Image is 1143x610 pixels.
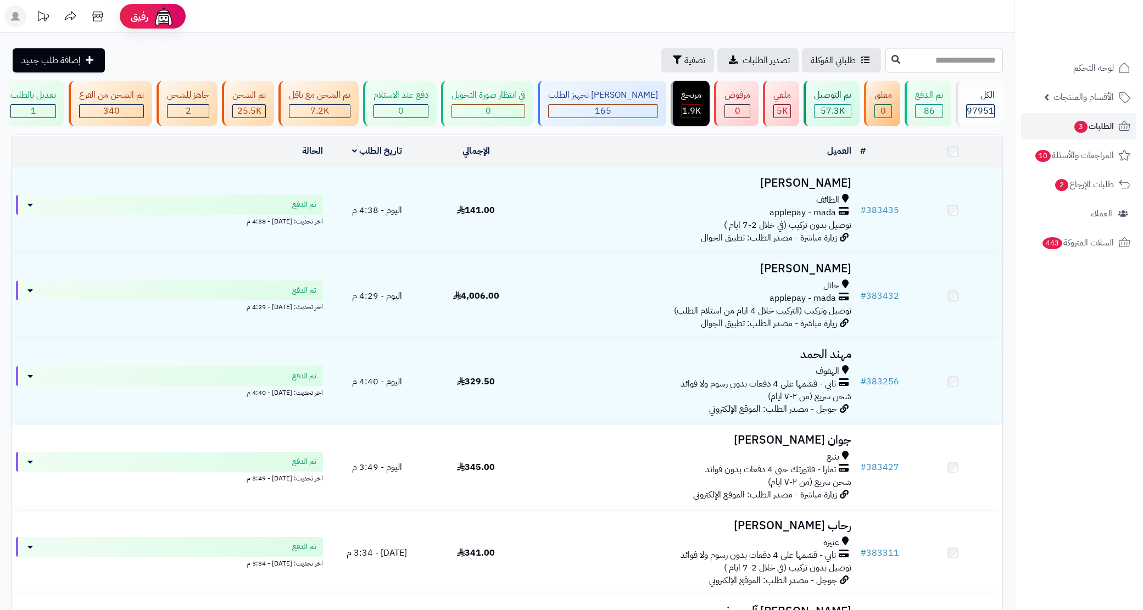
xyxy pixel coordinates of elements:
span: الطائف [816,194,839,206]
span: لوحة التحكم [1073,60,1114,76]
div: جاهز للشحن [167,89,209,102]
span: 2 [186,104,191,117]
span: 329.50 [457,375,495,388]
div: 25477 [233,105,265,117]
img: logo-2.png [1068,25,1133,48]
div: 340 [80,105,143,117]
span: زيارة مباشرة - مصدر الطلب: تطبيق الجوال [701,231,837,244]
a: في انتظار صورة التحويل 0 [439,81,536,126]
span: طلبات الإرجاع [1054,177,1114,192]
span: اليوم - 4:38 م [352,204,402,217]
div: 0 [725,105,750,117]
span: شحن سريع (من ٢-٧ ايام) [768,390,851,403]
span: جوجل - مصدر الطلب: الموقع الإلكتروني [709,402,837,416]
div: تم الشحن [232,89,266,102]
img: ai-face.png [153,5,175,27]
div: 7222 [289,105,350,117]
span: 0 [398,104,404,117]
span: تم الدفع [292,285,316,296]
div: 57333 [815,105,851,117]
span: ينبع [827,451,839,463]
span: 25.5K [237,104,261,117]
span: الطلبات [1073,119,1114,134]
div: مرتجع [681,89,701,102]
a: مرفوض 0 [712,81,761,126]
span: إضافة طلب جديد [21,54,81,67]
a: العميل [827,144,851,158]
span: تابي - قسّمها على 4 دفعات بدون رسوم ولا فوائد [681,549,836,562]
span: توصيل بدون تركيب (في خلال 2-7 ايام ) [724,561,851,574]
span: السلات المتروكة [1041,235,1114,250]
div: تم التوصيل [814,89,851,102]
span: 0 [880,104,886,117]
div: 165 [549,105,657,117]
div: 0 [452,105,525,117]
span: حائل [823,279,839,292]
div: 2 [168,105,209,117]
span: تابي - قسّمها على 4 دفعات بدون رسوم ولا فوائد [681,378,836,390]
div: معلق [874,89,892,102]
h3: مهند الحمد [530,348,851,361]
span: 57.3K [821,104,845,117]
span: 165 [595,104,611,117]
span: تصدير الطلبات [743,54,790,67]
span: 1.9K [682,104,701,117]
a: #383256 [860,375,899,388]
button: تصفية [661,48,714,72]
span: تم الدفع [292,371,316,382]
span: توصيل وتركيب (التركيب خلال 4 ايام من استلام الطلب) [674,304,851,317]
a: الكل97951 [954,81,1005,126]
h3: جوان [PERSON_NAME] [530,434,851,446]
span: شحن سريع (من ٢-٧ ايام) [768,475,851,489]
div: الكل [966,89,995,102]
span: 0 [735,104,740,117]
a: تم الدفع 86 [902,81,954,126]
span: 141.00 [457,204,495,217]
a: الإجمالي [462,144,490,158]
a: #383435 [860,204,899,217]
span: الأقسام والمنتجات [1053,89,1114,105]
a: تاريخ الطلب [352,144,402,158]
a: تم الشحن من الفرع 340 [66,81,154,126]
span: 3 [1074,121,1088,133]
span: المراجعات والأسئلة [1034,148,1114,163]
span: تم الدفع [292,199,316,210]
span: # [860,204,866,217]
a: إضافة طلب جديد [13,48,105,72]
span: تصفية [684,54,705,67]
span: عنيزة [823,536,839,549]
span: # [860,546,866,559]
span: 340 [103,104,120,117]
a: جاهز للشحن 2 [154,81,220,126]
span: 0 [486,104,491,117]
span: 345.00 [457,461,495,474]
div: في انتظار صورة التحويل [451,89,525,102]
span: 1 [31,104,36,117]
div: اخر تحديث: [DATE] - 3:34 م [16,557,323,568]
a: تصدير الطلبات [717,48,799,72]
span: 443 [1042,237,1062,250]
span: 97951 [967,104,994,117]
span: applepay - mada [770,292,836,305]
a: دفع عند الاستلام 0 [361,81,439,126]
span: رفيق [131,10,148,23]
a: #383311 [860,546,899,559]
div: اخر تحديث: [DATE] - 4:38 م [16,215,323,226]
a: #383427 [860,461,899,474]
div: 0 [875,105,891,117]
a: السلات المتروكة443 [1021,230,1136,256]
div: ملغي [773,89,791,102]
h3: [PERSON_NAME] [530,177,851,189]
div: 86 [916,105,943,117]
div: [PERSON_NAME] تجهيز الطلب [548,89,658,102]
span: طلباتي المُوكلة [811,54,856,67]
a: #383432 [860,289,899,303]
a: تحديثات المنصة [29,5,57,30]
a: طلبات الإرجاع2 [1021,171,1136,198]
a: معلق 0 [862,81,902,126]
span: زيارة مباشرة - مصدر الطلب: الموقع الإلكتروني [693,488,837,501]
span: تمارا - فاتورتك حتى 4 دفعات بدون فوائد [705,463,836,476]
div: تعديل بالطلب [10,89,56,102]
div: 0 [374,105,428,117]
span: 10 [1035,150,1051,163]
